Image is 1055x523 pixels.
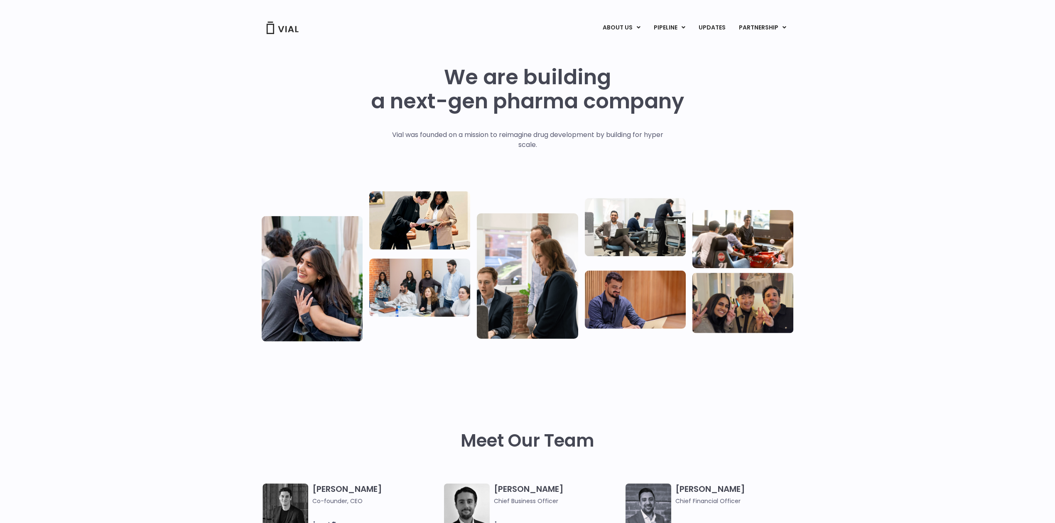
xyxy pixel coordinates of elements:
span: Chief Financial Officer [675,496,803,506]
a: ABOUT USMenu Toggle [596,21,647,35]
span: Co-founder, CEO [312,496,440,506]
img: Vial Life [262,216,363,341]
h3: [PERSON_NAME] [494,484,621,506]
span: Chief Business Officer [494,496,621,506]
a: PARTNERSHIPMenu Toggle [732,21,793,35]
h2: Meet Our Team [461,431,594,451]
img: Two people looking at a paper talking. [369,191,470,249]
img: Man working at a computer [585,270,686,328]
img: Three people working in an office [585,198,686,256]
img: Eight people standing and sitting in an office [369,259,470,317]
img: Group of three people standing around a computer looking at the screen [477,213,578,339]
a: PIPELINEMenu Toggle [647,21,692,35]
h3: [PERSON_NAME] [312,484,440,506]
img: Group of people playing whirlyball [692,210,793,268]
h3: [PERSON_NAME] [675,484,803,506]
img: Group of 3 people smiling holding up the peace sign [692,273,793,333]
p: Vial was founded on a mission to reimagine drug development by building for hyper scale. [383,130,672,150]
h1: We are building a next-gen pharma company [371,65,684,113]
a: UPDATES [692,21,732,35]
img: Vial Logo [266,22,299,34]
